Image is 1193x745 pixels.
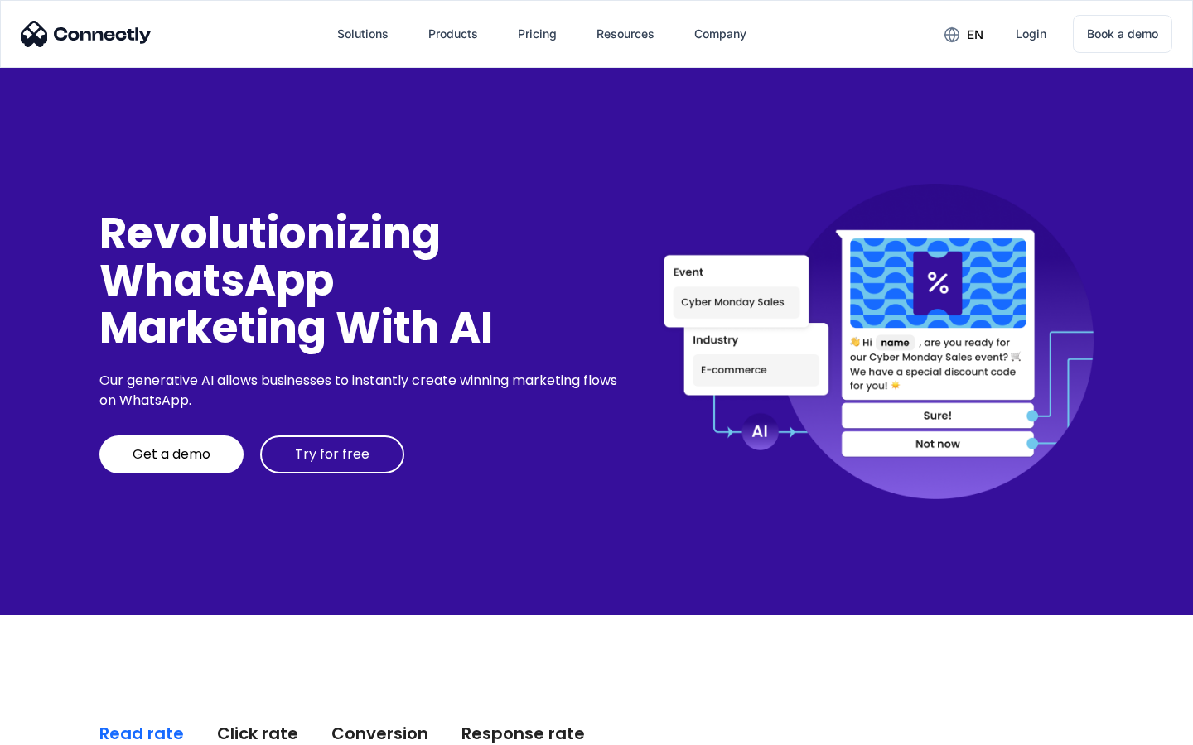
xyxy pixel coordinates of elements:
div: Try for free [295,446,369,463]
div: Pricing [518,22,557,46]
a: Get a demo [99,435,244,473]
div: Resources [596,22,654,46]
div: Conversion [331,722,428,745]
a: Book a demo [1073,15,1172,53]
div: Revolutionizing WhatsApp Marketing With AI [99,209,623,352]
div: Products [428,22,478,46]
a: Try for free [260,435,404,473]
a: Login [1002,14,1060,54]
div: Solutions [337,22,389,46]
div: Login [1016,22,1046,46]
img: Connectly Logo [21,21,152,47]
div: Response rate [461,722,585,745]
div: Company [694,22,746,46]
div: Get a demo [133,446,210,463]
a: Pricing [505,14,570,54]
div: Read rate [99,722,184,745]
div: Our generative AI allows businesses to instantly create winning marketing flows on WhatsApp. [99,371,623,411]
div: Click rate [217,722,298,745]
div: en [967,23,983,46]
